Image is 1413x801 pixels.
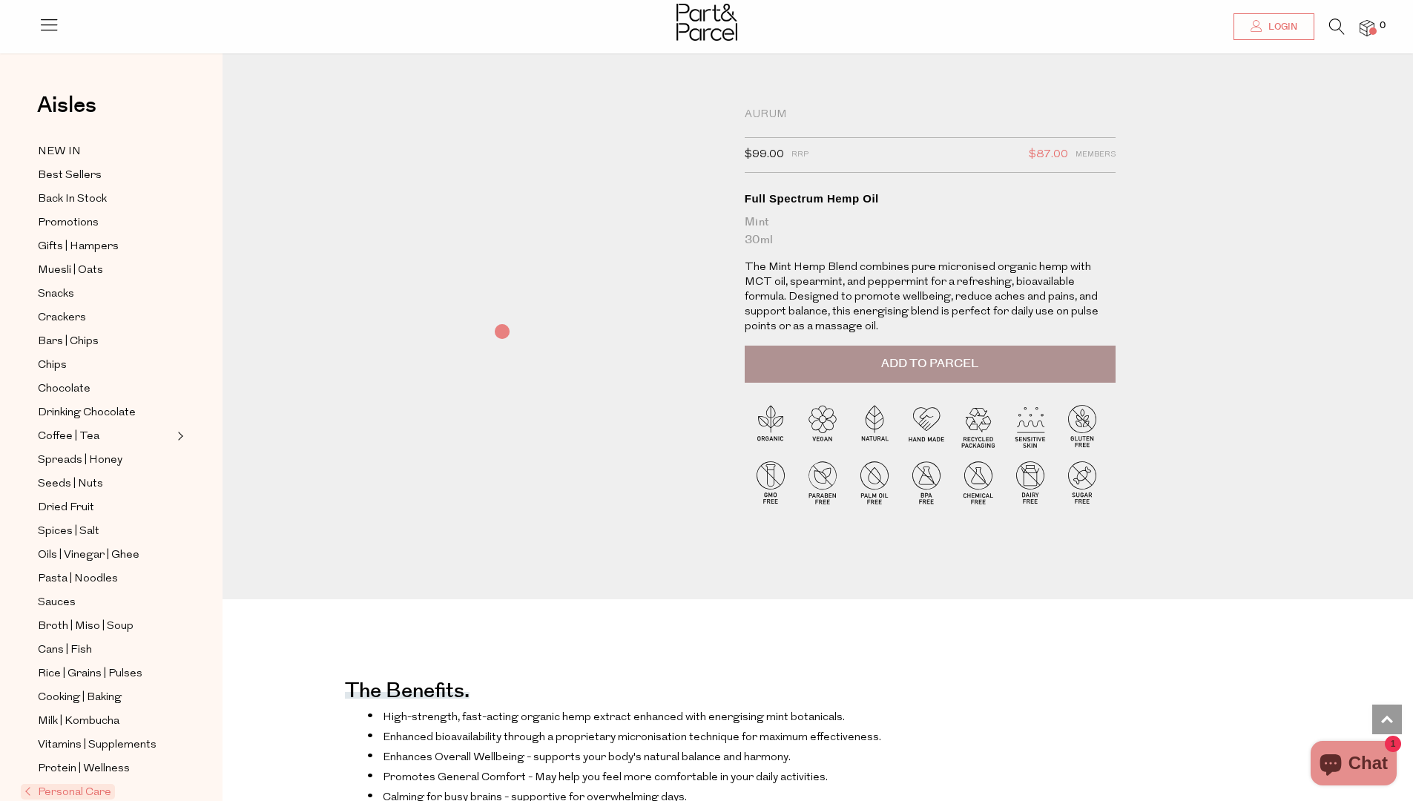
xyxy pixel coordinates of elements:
[1376,19,1389,33] span: 0
[676,4,737,41] img: Part&Parcel
[38,404,136,422] span: Drinking Chocolate
[38,238,119,256] span: Gifts | Hampers
[38,688,173,707] a: Cooking | Baking
[38,214,173,232] a: Promotions
[38,214,99,232] span: Promotions
[1056,456,1108,508] img: P_P-ICONS-Live_Bec_V11_Sugar_Free.svg
[1004,456,1056,508] img: P_P-ICONS-Live_Bec_V11_Dairy_Free.svg
[1360,20,1374,36] a: 0
[745,214,1116,249] div: Mint 30ml
[38,167,102,185] span: Best Sellers
[38,427,173,446] a: Coffee | Tea
[38,593,173,612] a: Sauces
[745,456,797,508] img: P_P-ICONS-Live_Bec_V11_GMO_Free.svg
[38,332,173,351] a: Bars | Chips
[791,145,808,165] span: RRP
[38,428,99,446] span: Coffee | Tea
[797,400,849,452] img: P_P-ICONS-Live_Bec_V11_Vegan.svg
[174,427,184,445] button: Expand/Collapse Coffee | Tea
[38,380,90,398] span: Chocolate
[38,522,173,541] a: Spices | Salt
[38,191,107,208] span: Back In Stock
[38,523,99,541] span: Spices | Salt
[38,237,173,256] a: Gifts | Hampers
[38,689,122,707] span: Cooking | Baking
[38,641,173,659] a: Cans | Fish
[745,260,1116,334] p: The Mint Hemp Blend combines pure micronised organic hemp with MCT oil, spearmint, and peppermint...
[38,452,122,469] span: Spreads | Honey
[1306,741,1401,789] inbox-online-store-chat: Shopify online store chat
[38,403,173,422] a: Drinking Chocolate
[881,355,978,372] span: Add to Parcel
[38,356,173,375] a: Chips
[367,709,946,724] li: High-strength, fast-acting organic hemp extract enhanced with energising mint botanicals.
[38,475,173,493] a: Seeds | Nuts
[38,142,173,161] a: NEW IN
[38,759,173,778] a: Protein | Wellness
[38,475,103,493] span: Seeds | Nuts
[849,456,900,508] img: P_P-ICONS-Live_Bec_V11_Palm_Oil_Free.svg
[1004,400,1056,452] img: P_P-ICONS-Live_Bec_V11_Sensitive_Skin.svg
[38,498,173,517] a: Dried Fruit
[38,665,142,683] span: Rice | Grains | Pulses
[797,456,849,508] img: P_P-ICONS-Live_Bec_V11_Paraben_Free.svg
[38,166,173,185] a: Best Sellers
[38,190,173,208] a: Back In Stock
[38,261,173,280] a: Muesli | Oats
[38,309,86,327] span: Crackers
[21,784,115,800] span: Personal Care
[38,499,94,517] span: Dried Fruit
[745,346,1116,383] button: Add to Parcel
[38,736,157,754] span: Vitamins | Supplements
[745,191,1116,206] div: Full Spectrum Hemp Oil
[1056,400,1108,452] img: P_P-ICONS-Live_Bec_V11_Gluten_Free.svg
[37,89,96,122] span: Aisles
[1029,145,1068,165] span: $87.00
[38,333,99,351] span: Bars | Chips
[900,400,952,452] img: P_P-ICONS-Live_Bec_V11_Handmade.svg
[38,380,173,398] a: Chocolate
[38,286,74,303] span: Snacks
[38,262,103,280] span: Muesli | Oats
[38,570,118,588] span: Pasta | Noodles
[38,665,173,683] a: Rice | Grains | Pulses
[38,285,173,303] a: Snacks
[38,760,130,778] span: Protein | Wellness
[745,400,797,452] img: P_P-ICONS-Live_Bec_V11_Organic.svg
[1234,13,1314,40] a: Login
[345,688,470,699] h4: The benefits.
[38,736,173,754] a: Vitamins | Supplements
[24,783,173,801] a: Personal Care
[745,145,784,165] span: $99.00
[38,546,173,564] a: Oils | Vinegar | Ghee
[38,594,76,612] span: Sauces
[952,456,1004,508] img: P_P-ICONS-Live_Bec_V11_Chemical_Free.svg
[38,451,173,469] a: Spreads | Honey
[38,309,173,327] a: Crackers
[37,94,96,131] a: Aisles
[1265,21,1297,33] span: Login
[38,617,173,636] a: Broth | Miso | Soup
[849,400,900,452] img: P_P-ICONS-Live_Bec_V11_Natural.svg
[367,729,946,744] li: Enhanced bioavailability through a proprietary micronisation technique for maximum effectiveness.
[38,570,173,588] a: Pasta | Noodles
[1076,145,1116,165] span: Members
[38,357,67,375] span: Chips
[38,618,134,636] span: Broth | Miso | Soup
[900,456,952,508] img: P_P-ICONS-Live_Bec_V11_BPA_Free.svg
[38,713,119,731] span: Milk | Kombucha
[38,712,173,731] a: Milk | Kombucha
[952,400,1004,452] img: P_P-ICONS-Live_Bec_V11_Recycle_Packaging.svg
[38,547,139,564] span: Oils | Vinegar | Ghee
[38,642,92,659] span: Cans | Fish
[38,143,81,161] span: NEW IN
[367,749,946,764] li: Enhances Overall Wellbeing - supports your body's natural balance and harmony.
[367,769,946,784] li: Promotes General Comfort - May help you feel more comfortable in your daily activities.
[745,108,1116,122] div: Aurum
